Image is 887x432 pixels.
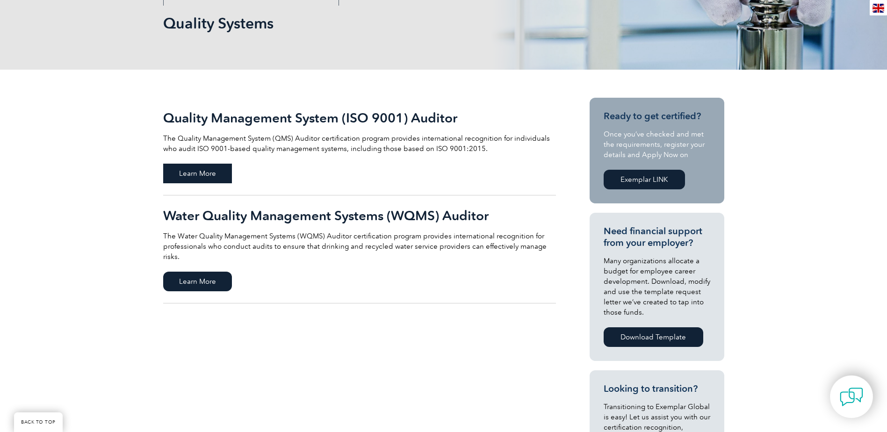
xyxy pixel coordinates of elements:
[163,231,556,262] p: The Water Quality Management Systems (WQMS) Auditor certification program provides international ...
[604,256,710,317] p: Many organizations allocate a budget for employee career development. Download, modify and use th...
[163,195,556,303] a: Water Quality Management Systems (WQMS) Auditor The Water Quality Management Systems (WQMS) Audit...
[604,110,710,122] h3: Ready to get certified?
[604,327,703,347] a: Download Template
[163,272,232,291] span: Learn More
[873,4,884,13] img: en
[163,208,556,223] h2: Water Quality Management Systems (WQMS) Auditor
[14,412,63,432] a: BACK TO TOP
[163,164,232,183] span: Learn More
[604,170,685,189] a: Exemplar LINK
[840,385,863,409] img: contact-chat.png
[604,129,710,160] p: Once you’ve checked and met the requirements, register your details and Apply Now on
[163,14,522,32] h1: Quality Systems
[604,225,710,249] h3: Need financial support from your employer?
[163,98,556,195] a: Quality Management System (ISO 9001) Auditor The Quality Management System (QMS) Auditor certific...
[604,383,710,395] h3: Looking to transition?
[163,133,556,154] p: The Quality Management System (QMS) Auditor certification program provides international recognit...
[163,110,556,125] h2: Quality Management System (ISO 9001) Auditor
